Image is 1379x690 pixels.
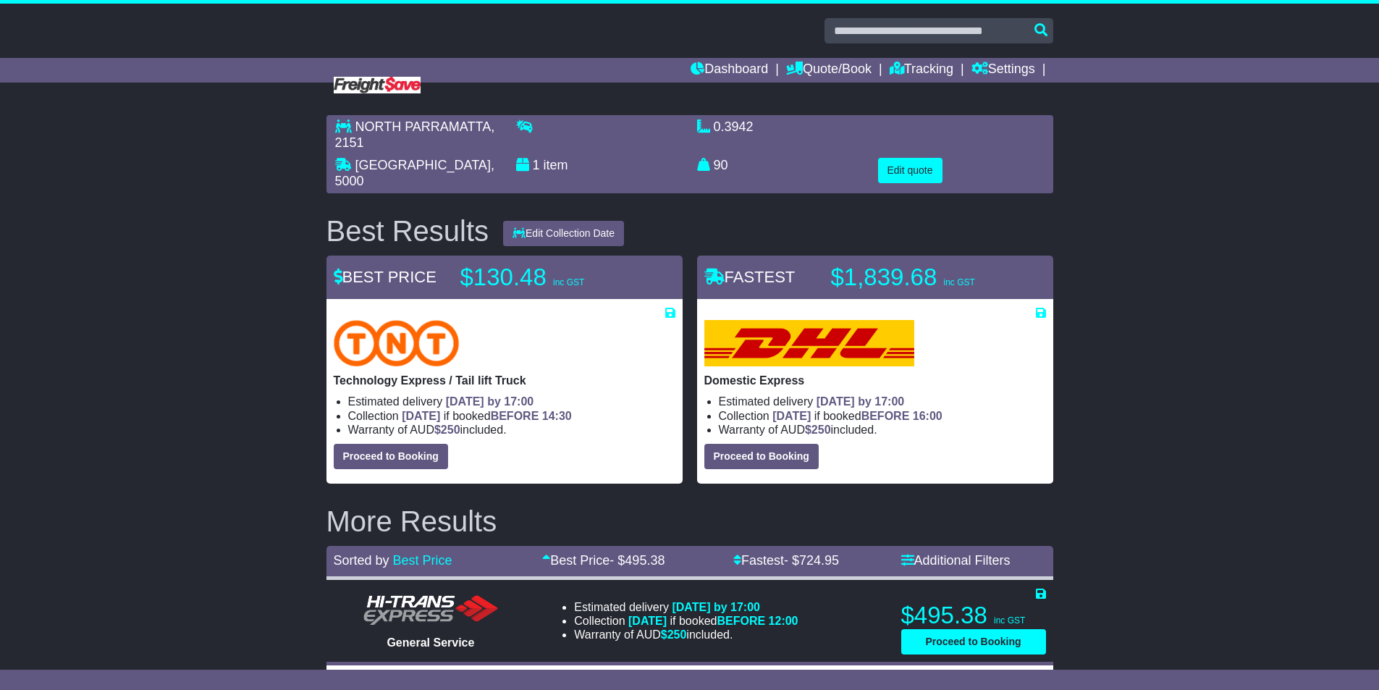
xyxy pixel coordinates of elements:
[661,628,687,641] span: $
[733,553,839,568] a: Fastest- $724.95
[769,615,798,627] span: 12:00
[994,615,1025,626] span: inc GST
[319,215,497,247] div: Best Results
[704,374,1046,387] p: Domestic Express
[402,410,440,422] span: [DATE]
[326,505,1053,537] h2: More Results
[334,77,421,93] img: Freight Save
[704,444,819,469] button: Proceed to Booking
[901,629,1046,655] button: Proceed to Booking
[878,158,942,183] button: Edit quote
[799,553,839,568] span: 724.95
[574,600,798,614] li: Estimated delivery
[544,158,568,172] span: item
[542,410,572,422] span: 14:30
[335,119,495,150] span: , 2151
[817,395,905,408] span: [DATE] by 17:00
[714,158,728,172] span: 90
[334,444,448,469] button: Proceed to Booking
[831,263,1012,292] p: $1,839.68
[446,395,534,408] span: [DATE] by 17:00
[901,601,1046,630] p: $495.38
[334,553,389,568] span: Sorted by
[672,601,760,613] span: [DATE] by 17:00
[460,263,641,292] p: $130.48
[719,423,1046,437] li: Warranty of AUD included.
[334,268,437,286] span: BEST PRICE
[913,410,942,422] span: 16:00
[625,553,665,568] span: 495.38
[533,158,540,172] span: 1
[805,424,831,436] span: $
[574,614,798,628] li: Collection
[691,58,768,83] a: Dashboard
[704,268,796,286] span: FASTEST
[434,424,460,436] span: $
[943,277,974,287] span: inc GST
[387,636,474,649] span: General Service
[717,615,765,627] span: BEFORE
[348,423,675,437] li: Warranty of AUD included.
[358,592,503,628] img: HiTrans: General Service
[542,553,665,568] a: Best Price- $495.38
[402,410,571,422] span: if booked
[719,409,1046,423] li: Collection
[784,553,839,568] span: - $
[786,58,872,83] a: Quote/Book
[628,615,798,627] span: if booked
[348,395,675,408] li: Estimated delivery
[491,410,539,422] span: BEFORE
[355,158,491,172] span: [GEOGRAPHIC_DATA]
[628,615,667,627] span: [DATE]
[704,320,914,366] img: DHL: Domestic Express
[503,221,624,246] button: Edit Collection Date
[890,58,953,83] a: Tracking
[610,553,665,568] span: - $
[861,410,910,422] span: BEFORE
[393,553,452,568] a: Best Price
[714,119,754,134] span: 0.3942
[334,320,460,366] img: TNT Domestic: Technology Express / Tail lift Truck
[811,424,831,436] span: 250
[355,119,492,134] span: NORTH PARRAMATTA
[553,277,584,287] span: inc GST
[348,409,675,423] li: Collection
[971,58,1035,83] a: Settings
[334,374,675,387] p: Technology Express / Tail lift Truck
[335,158,494,188] span: , 5000
[772,410,811,422] span: [DATE]
[441,424,460,436] span: 250
[901,553,1011,568] a: Additional Filters
[719,395,1046,408] li: Estimated delivery
[667,628,687,641] span: 250
[574,628,798,641] li: Warranty of AUD included.
[772,410,942,422] span: if booked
